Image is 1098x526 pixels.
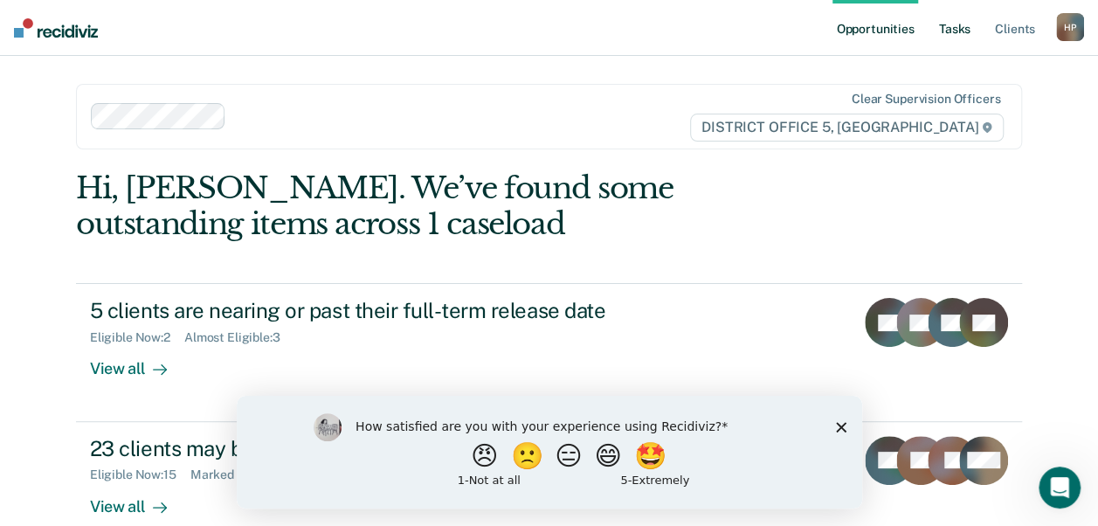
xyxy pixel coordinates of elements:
[90,345,188,379] div: View all
[90,330,184,345] div: Eligible Now : 2
[14,18,98,38] img: Recidiviz
[190,467,312,482] div: Marked Ineligible : 2
[237,396,862,509] iframe: Survey by Kim from Recidiviz
[1056,13,1084,41] button: HP
[76,283,1022,421] a: 5 clients are nearing or past their full-term release dateEligible Now:2Almost Eligible:3View all
[90,436,703,461] div: 23 clients may be eligible for earned discharge
[690,114,1004,142] span: DISTRICT OFFICE 5, [GEOGRAPHIC_DATA]
[184,330,294,345] div: Almost Eligible : 3
[1056,13,1084,41] div: H P
[90,467,190,482] div: Eligible Now : 15
[90,482,188,516] div: View all
[90,298,703,323] div: 5 clients are nearing or past their full-term release date
[76,170,833,242] div: Hi, [PERSON_NAME]. We’ve found some outstanding items across 1 caseload
[1039,467,1081,509] iframe: Intercom live chat
[852,92,1000,107] div: Clear supervision officers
